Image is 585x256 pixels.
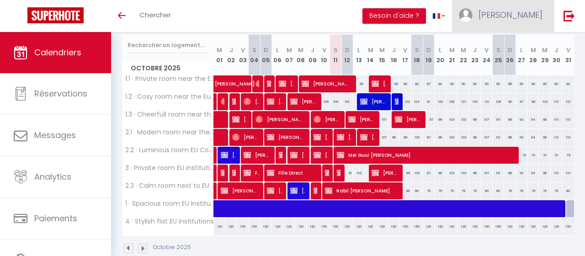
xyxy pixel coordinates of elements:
div: 79 [504,182,516,199]
div: 80 [481,182,492,199]
span: [PERSON_NAME] [221,146,236,164]
div: 70 [516,147,527,164]
abbr: D [264,46,268,54]
div: 90 [493,75,504,92]
div: 86 [504,75,516,92]
abbr: L [276,46,279,54]
span: 1.1 · Private room near the European institutions [124,75,215,82]
abbr: L [439,46,441,54]
span: 3 · Private room EU institutions [124,165,215,171]
span: [PERSON_NAME] [290,93,317,110]
div: 96 [469,129,481,146]
div: 96 [469,111,481,128]
span: Antoine Direct [337,164,340,181]
span: [PERSON_NAME] [479,9,542,21]
div: 86 [504,129,516,146]
div: 90 [527,75,539,92]
div: 94 [527,129,539,146]
abbr: S [334,46,338,54]
span: [PERSON_NAME] [221,164,224,181]
div: 110 [551,111,562,128]
div: 70 [551,147,562,164]
span: Suzuna [PERSON_NAME] [395,93,399,110]
th: 30 [551,35,562,75]
div: 120 [214,218,225,235]
div: 120 [341,218,353,235]
span: [PERSON_NAME] [244,146,270,164]
div: 120 [260,218,271,235]
span: Mei Guui [PERSON_NAME] [337,146,512,164]
div: 98 [539,165,550,181]
th: 09 [307,35,318,75]
span: Fille Direct [244,164,259,181]
span: 2.1 · Modern room near the European institutions [124,129,215,136]
abbr: S [415,46,419,54]
th: 18 [411,35,423,75]
div: 90 [539,75,550,92]
span: 1.3 · Cheerfull room near the European institutions [124,111,215,118]
div: 110 [562,93,574,110]
div: 90 [411,75,423,92]
abbr: M [461,46,466,54]
span: [PERSON_NAME] [314,182,317,199]
div: 98 [527,93,539,110]
th: 19 [423,35,434,75]
th: 28 [527,35,539,75]
span: [PERSON_NAME] [244,93,259,110]
div: 108 [446,93,457,110]
div: 96 [435,165,446,181]
div: 90 [353,75,365,92]
div: 79 [435,182,446,199]
div: 98 [539,129,550,146]
abbr: M [449,46,455,54]
div: 110 [481,93,492,110]
th: 05 [260,35,271,75]
div: 120 [295,218,306,235]
div: 150 [237,218,248,235]
div: 120 [457,218,469,235]
div: 79 [539,182,550,199]
span: 2.3 · Calm room next to EU Commission [124,182,215,189]
div: 79 [446,182,457,199]
div: 107 [481,111,492,128]
img: logout [564,10,575,21]
div: 91 [423,93,434,110]
div: 120 [446,218,457,235]
span: [PERSON_NAME] [372,164,398,181]
abbr: L [520,46,523,54]
span: [PERSON_NAME] [372,75,387,92]
div: 100 [411,165,423,181]
div: 106 [493,93,504,110]
abbr: M [531,46,536,54]
div: 90 [504,93,516,110]
div: 120 [504,218,516,235]
span: [PERSON_NAME] [348,111,375,128]
abbr: J [392,46,396,54]
div: 103 [446,111,457,128]
div: 100 [435,93,446,110]
th: 12 [341,35,353,75]
div: 80 [493,182,504,199]
span: [PERSON_NAME] [255,75,259,92]
div: 107 [376,111,388,128]
span: [PERSON_NAME] [302,75,351,92]
span: [PERSON_NAME] [337,128,352,146]
span: [PERSON_NAME] [314,128,329,146]
span: [PERSON_NAME] [279,146,282,164]
th: 17 [399,35,411,75]
a: [PERSON_NAME] [210,182,215,200]
abbr: D [508,46,512,54]
button: Besoin d'aide ? [362,8,426,24]
div: 120 [283,218,295,235]
span: 1.2 · Cosy room near the European institutions [124,93,215,100]
abbr: M [217,46,222,54]
span: [PERSON_NAME] [279,75,294,92]
div: 109 [318,93,330,110]
abbr: M [368,46,373,54]
div: 96 [469,165,481,181]
span: 2.2 · Luminous room EU Commission [124,147,215,154]
div: 150 [318,218,330,235]
span: [PERSON_NAME] [267,75,271,92]
div: 90 [551,75,562,92]
div: 90 [562,75,574,92]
